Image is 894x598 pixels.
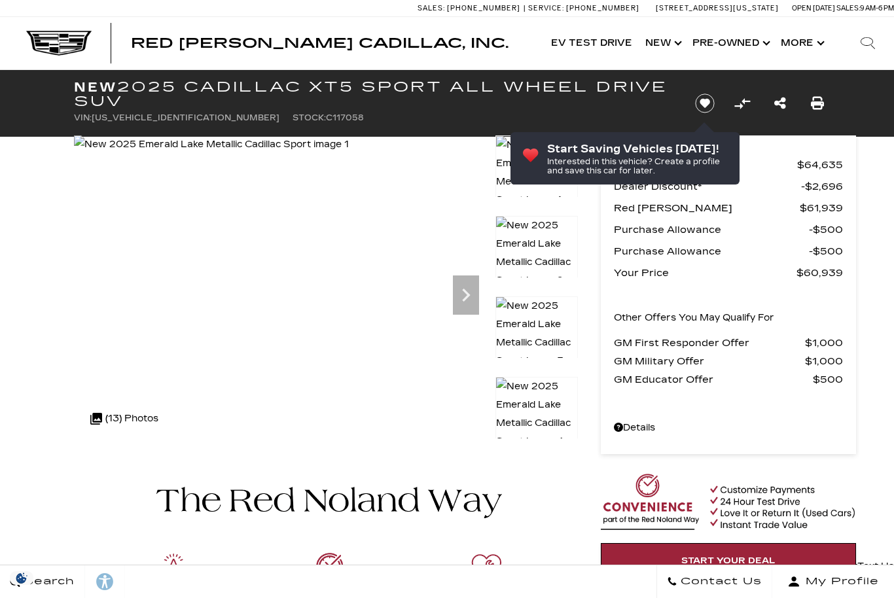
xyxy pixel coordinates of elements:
span: GM Educator Offer [614,370,813,389]
strong: New [74,79,117,95]
div: Next [453,275,479,315]
a: Purchase Allowance $500 [614,242,843,260]
span: Your Price [614,264,796,282]
section: Click to Open Cookie Consent Modal [7,571,37,585]
img: New 2025 Emerald Lake Metallic Cadillac Sport image 3 [495,296,578,371]
a: GM Military Offer $1,000 [614,352,843,370]
div: (13) Photos [84,403,165,434]
span: Contact Us [677,572,762,591]
span: GM First Responder Offer [614,334,805,352]
img: New 2025 Emerald Lake Metallic Cadillac Sport image 2 [495,216,578,290]
p: Other Offers You May Qualify For [614,309,774,327]
span: $500 [809,220,843,239]
a: Contact Us [656,565,772,598]
span: Red [PERSON_NAME] [614,199,800,217]
span: $61,939 [800,199,843,217]
button: Save vehicle [690,93,719,114]
span: Search [20,572,75,591]
span: [PHONE_NUMBER] [447,4,520,12]
button: Open user profile menu [772,565,894,598]
a: Start Your Deal [601,543,856,578]
span: $2,696 [801,177,843,196]
a: Service: [PHONE_NUMBER] [524,5,643,12]
span: Red [PERSON_NAME] Cadillac, Inc. [131,35,509,51]
span: $1,000 [805,334,843,352]
span: Open [DATE] [792,4,835,12]
a: GM First Responder Offer $1,000 [614,334,843,352]
span: C117058 [326,113,364,122]
span: Purchase Allowance [614,220,809,239]
span: Purchase Allowance [614,242,809,260]
h1: 2025 Cadillac XT5 Sport All Wheel Drive SUV [74,80,673,109]
button: Compare Vehicle [732,94,752,113]
span: $64,635 [797,156,843,174]
a: Print this New 2025 Cadillac XT5 Sport All Wheel Drive SUV [811,94,824,113]
span: $1,000 [805,352,843,370]
a: Share this New 2025 Cadillac XT5 Sport All Wheel Drive SUV [774,94,786,113]
span: GM Military Offer [614,352,805,370]
span: Text Us [857,561,894,572]
span: VIN: [74,113,92,122]
span: [US_VEHICLE_IDENTIFICATION_NUMBER] [92,113,279,122]
span: My Profile [800,572,879,591]
span: Dealer Discount* [614,177,801,196]
a: GM Educator Offer $500 [614,370,843,389]
a: EV Test Drive [545,17,639,69]
span: Start Your Deal [681,555,776,566]
span: [PHONE_NUMBER] [566,4,639,12]
a: Details [614,419,843,437]
a: MSRP $64,635 [614,156,843,174]
a: Text Us [857,557,894,576]
img: New 2025 Emerald Lake Metallic Cadillac Sport image 1 [495,135,578,210]
span: Sales: [836,4,860,12]
img: Cadillac Dark Logo with Cadillac White Text [26,31,92,56]
span: $500 [813,370,843,389]
span: MSRP [614,156,797,174]
a: Pre-Owned [686,17,774,69]
img: New 2025 Emerald Lake Metallic Cadillac Sport image 1 [74,135,349,154]
span: 9 AM-6 PM [860,4,894,12]
a: Your Price $60,939 [614,264,843,282]
img: New 2025 Emerald Lake Metallic Cadillac Sport image 4 [495,377,578,451]
span: $60,939 [796,264,843,282]
span: Sales: [418,4,445,12]
a: Dealer Discount* $2,696 [614,177,843,196]
span: $500 [809,242,843,260]
button: More [774,17,829,69]
span: Stock: [293,113,326,122]
a: New [639,17,686,69]
span: Service: [528,4,564,12]
a: [STREET_ADDRESS][US_STATE] [656,4,779,12]
img: Opt-Out Icon [7,571,37,585]
a: Purchase Allowance $500 [614,220,843,239]
a: Sales: [PHONE_NUMBER] [418,5,524,12]
a: Red [PERSON_NAME] Cadillac, Inc. [131,37,509,50]
a: Red [PERSON_NAME] $61,939 [614,199,843,217]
